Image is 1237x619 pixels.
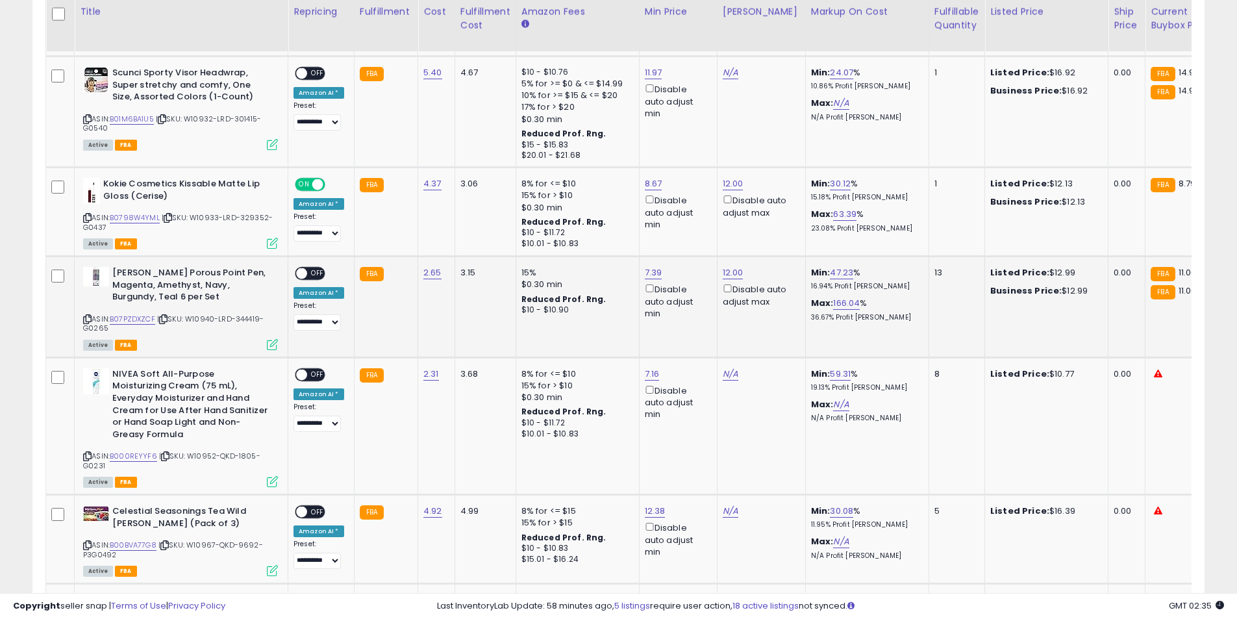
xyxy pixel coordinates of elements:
[830,505,853,518] a: 30.08
[460,178,506,190] div: 3.06
[294,403,344,432] div: Preset:
[115,566,137,577] span: FBA
[811,67,919,91] div: %
[990,285,1098,297] div: $12.99
[521,305,629,316] div: $10 - $10.90
[811,297,834,309] b: Max:
[83,212,273,232] span: | SKU: W10933-LRD-329352-G0437
[423,368,439,381] a: 2.31
[83,505,278,575] div: ASIN:
[811,535,834,548] b: Max:
[294,5,349,19] div: Repricing
[811,97,834,109] b: Max:
[645,5,712,19] div: Min Price
[1151,178,1175,192] small: FBA
[437,600,1224,613] div: Last InventoryLab Update: 58 minutes ago, require user action, not synced.
[521,543,629,554] div: $10 - $10.83
[811,551,919,561] p: N/A Profit [PERSON_NAME]
[811,414,919,423] p: N/A Profit [PERSON_NAME]
[1169,600,1224,612] span: 2025-08-15 02:35 GMT
[423,5,449,19] div: Cost
[990,85,1098,97] div: $16.92
[830,66,853,79] a: 24.07
[1179,66,1200,79] span: 14.99
[723,266,743,279] a: 12.00
[460,67,506,79] div: 4.67
[360,267,384,281] small: FBA
[811,5,923,19] div: Markup on Cost
[614,600,650,612] a: 5 listings
[360,67,384,81] small: FBA
[1151,267,1175,281] small: FBA
[1179,284,1197,297] span: 11.06
[521,216,606,227] b: Reduced Prof. Rng.
[1179,84,1200,97] span: 14.99
[423,266,442,279] a: 2.65
[1114,67,1135,79] div: 0.00
[833,208,856,221] a: 63.39
[307,268,328,279] span: OFF
[521,67,629,78] div: $10 - $10.76
[645,368,660,381] a: 7.16
[521,279,629,290] div: $0.30 min
[990,84,1062,97] b: Business Price:
[990,196,1098,208] div: $12.13
[990,67,1098,79] div: $16.92
[360,178,384,192] small: FBA
[990,196,1062,208] b: Business Price:
[1151,5,1218,32] div: Current Buybox Price
[294,198,344,210] div: Amazon AI *
[723,368,738,381] a: N/A
[294,212,344,242] div: Preset:
[112,267,270,307] b: [PERSON_NAME] Porous Point Pen, Magenta, Amethyst, Navy, Burgundy, Teal 6 per Set
[990,368,1098,380] div: $10.77
[521,140,629,151] div: $15 - $15.83
[990,267,1098,279] div: $12.99
[521,532,606,543] b: Reduced Prof. Rng.
[811,267,919,291] div: %
[360,368,384,383] small: FBA
[521,368,629,380] div: 8% for <= $10
[1114,368,1135,380] div: 0.00
[13,600,225,613] div: seller snap | |
[1114,5,1140,32] div: Ship Price
[296,179,312,190] span: ON
[80,5,282,19] div: Title
[83,505,109,522] img: 513E43rmU9L._SL40_.jpg
[460,267,506,279] div: 3.15
[294,101,344,131] div: Preset:
[294,301,344,331] div: Preset:
[811,113,919,122] p: N/A Profit [PERSON_NAME]
[990,178,1098,190] div: $12.13
[83,178,100,204] img: 21XagHBt0DL._SL40_.jpg
[645,282,707,320] div: Disable auto adjust min
[645,66,662,79] a: 11.97
[645,383,707,421] div: Disable auto adjust min
[1114,505,1135,517] div: 0.00
[990,266,1049,279] b: Listed Price:
[521,267,629,279] div: 15%
[934,178,975,190] div: 1
[723,5,800,19] div: [PERSON_NAME]
[811,266,831,279] b: Min:
[1179,266,1197,279] span: 11.06
[521,227,629,238] div: $10 - $11.72
[811,505,919,529] div: %
[168,600,225,612] a: Privacy Policy
[521,90,629,101] div: 10% for >= $15 & <= $20
[521,101,629,113] div: 17% for > $20
[112,505,270,533] b: Celestial Seasonings Tea Wild [PERSON_NAME] (Pack of 3)
[294,388,344,400] div: Amazon AI *
[811,208,919,233] div: %
[811,398,834,411] b: Max:
[934,368,975,380] div: 8
[990,66,1049,79] b: Listed Price:
[811,208,834,220] b: Max:
[460,368,506,380] div: 3.68
[934,67,975,79] div: 1
[833,535,849,548] a: N/A
[307,507,328,518] span: OFF
[521,238,629,249] div: $10.01 - $10.83
[423,505,442,518] a: 4.92
[460,5,510,32] div: Fulfillment Cost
